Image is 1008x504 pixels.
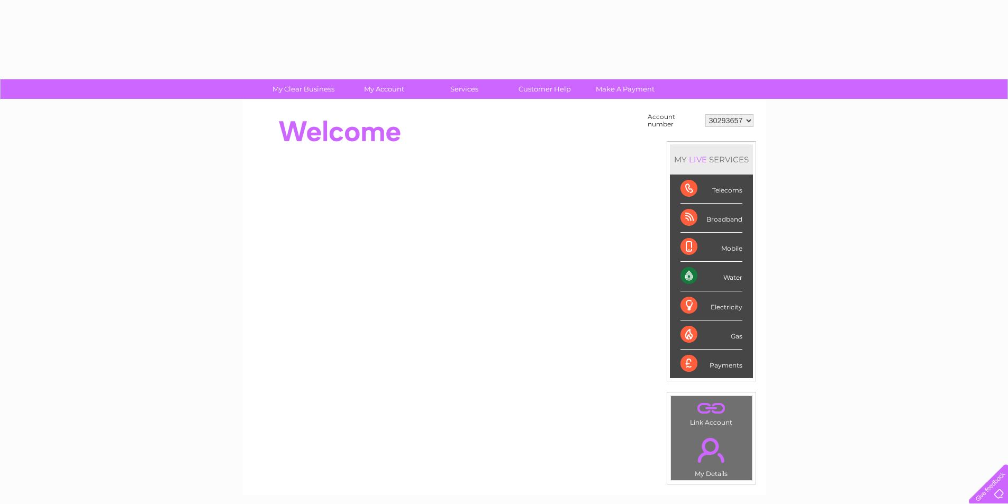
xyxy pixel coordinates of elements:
div: Telecoms [680,175,742,204]
td: Link Account [670,396,752,429]
a: My Account [340,79,428,99]
div: Mobile [680,233,742,262]
div: Payments [680,350,742,378]
a: Services [421,79,508,99]
td: My Details [670,429,752,481]
div: Broadband [680,204,742,233]
a: Make A Payment [582,79,669,99]
td: Account number [645,111,703,131]
div: MY SERVICES [670,144,753,175]
div: LIVE [687,154,709,164]
a: My Clear Business [260,79,347,99]
a: . [674,432,749,469]
div: Gas [680,320,742,350]
a: Customer Help [501,79,588,99]
div: Water [680,262,742,291]
div: Electricity [680,291,742,320]
a: . [674,399,749,417]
